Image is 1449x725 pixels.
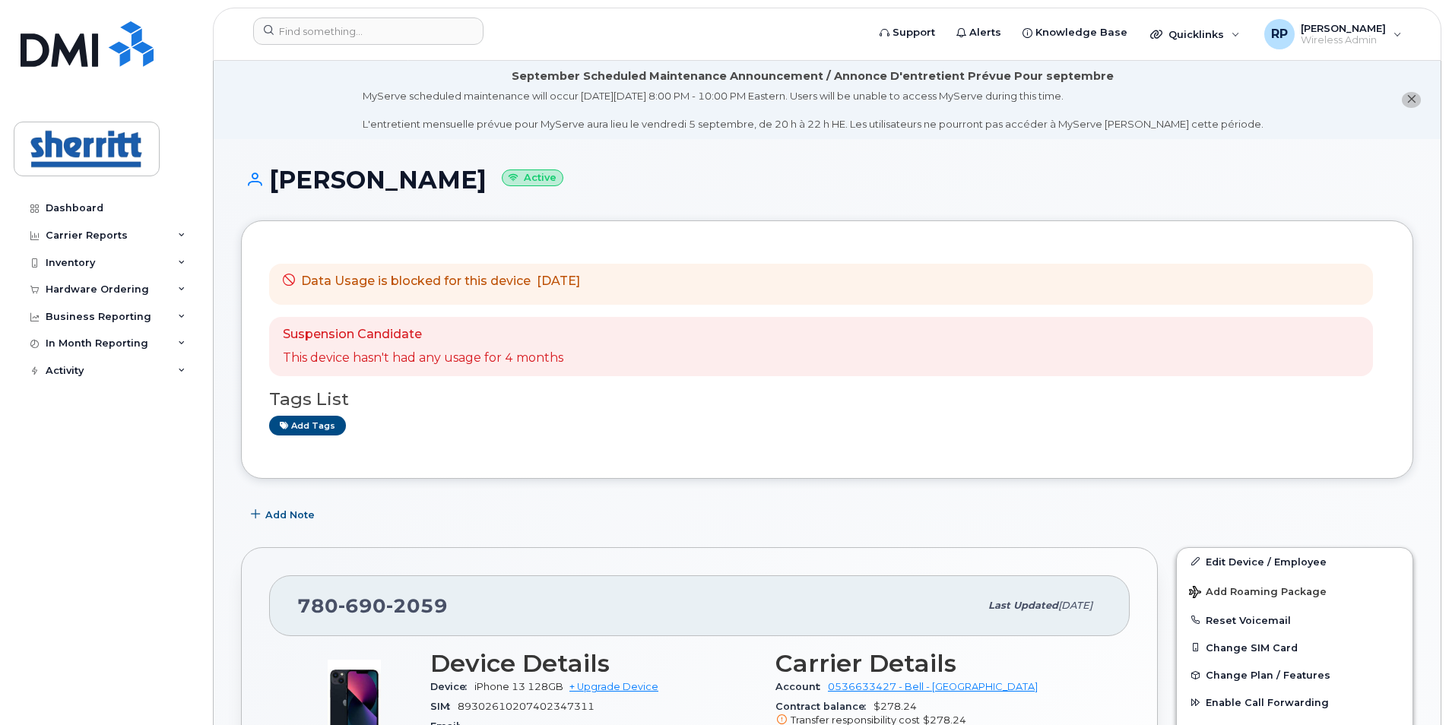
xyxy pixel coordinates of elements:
[458,701,595,712] span: 89302610207402347311
[569,681,658,692] a: + Upgrade Device
[430,701,458,712] span: SIM
[775,701,874,712] span: Contract balance
[502,169,563,187] small: Active
[988,600,1058,611] span: Last updated
[1206,697,1329,708] span: Enable Call Forwarding
[828,681,1038,692] a: 0536633427 - Bell - [GEOGRAPHIC_DATA]
[1177,606,1413,634] button: Reset Voicemail
[297,594,448,617] span: 780
[338,594,386,617] span: 690
[265,508,315,522] span: Add Note
[301,274,531,288] span: Data Usage is blocked for this device
[269,390,1385,409] h3: Tags List
[1402,92,1421,108] button: close notification
[283,350,563,367] p: This device hasn't had any usage for 4 months
[241,166,1413,193] h1: [PERSON_NAME]
[1177,661,1413,689] button: Change Plan / Features
[512,68,1114,84] div: September Scheduled Maintenance Announcement / Annonce D'entretient Prévue Pour septembre
[1177,634,1413,661] button: Change SIM Card
[1058,600,1092,611] span: [DATE]
[283,326,563,344] p: Suspension Candidate
[1177,689,1413,716] button: Enable Call Forwarding
[430,681,474,692] span: Device
[363,89,1264,131] div: MyServe scheduled maintenance will occur [DATE][DATE] 8:00 PM - 10:00 PM Eastern. Users will be u...
[1177,575,1413,606] button: Add Roaming Package
[386,594,448,617] span: 2059
[775,681,828,692] span: Account
[775,650,1102,677] h3: Carrier Details
[537,274,580,288] span: [DATE]
[474,681,563,692] span: iPhone 13 128GB
[241,502,328,529] button: Add Note
[1177,548,1413,575] a: Edit Device / Employee
[269,416,346,435] a: Add tags
[1206,670,1330,681] span: Change Plan / Features
[430,650,757,677] h3: Device Details
[1189,586,1327,600] span: Add Roaming Package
